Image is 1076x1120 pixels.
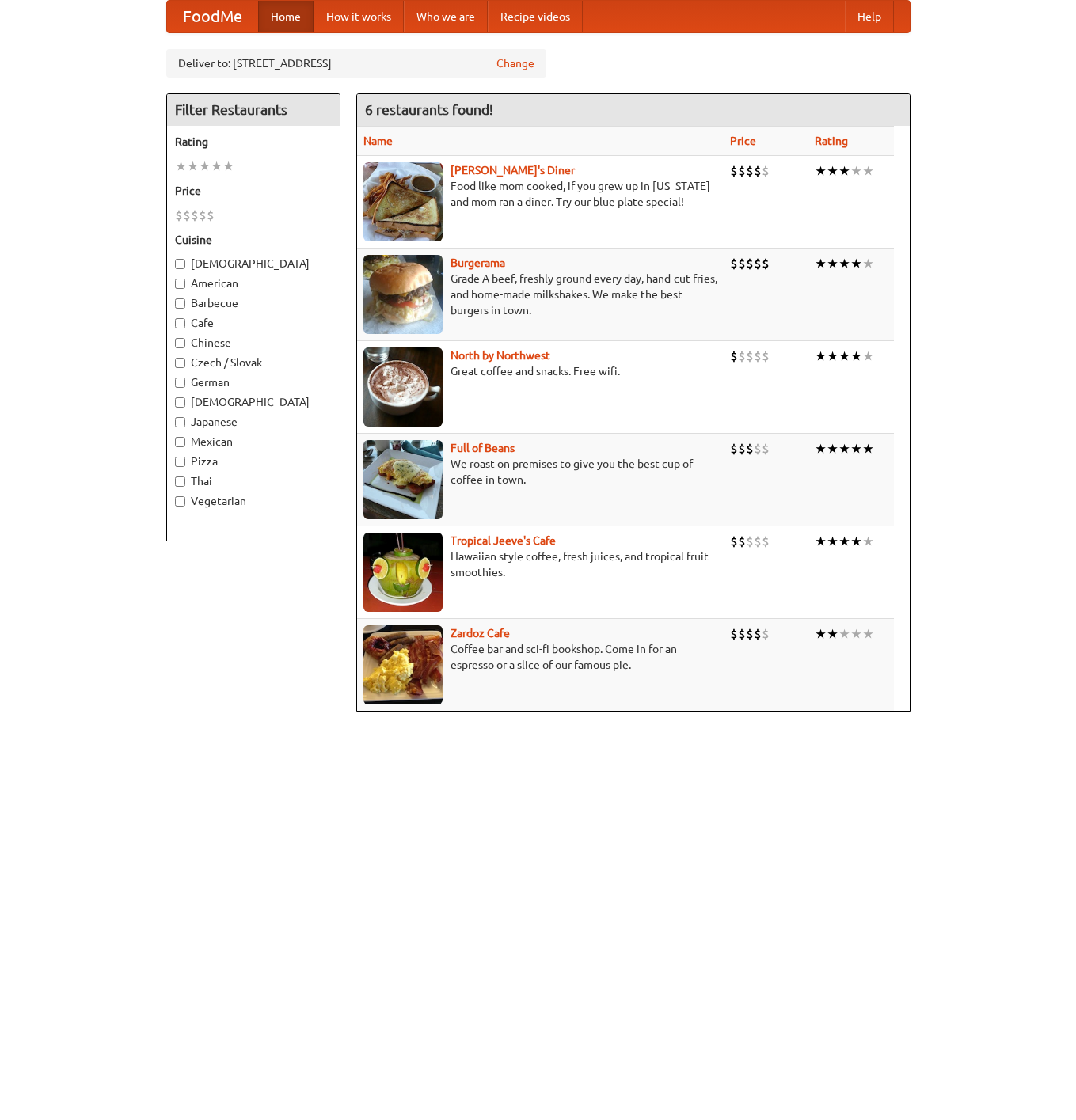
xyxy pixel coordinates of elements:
[191,207,199,224] li: $
[838,347,850,365] li: ★
[222,158,234,175] li: ★
[175,207,183,224] li: $
[850,440,862,457] li: ★
[762,255,770,272] li: $
[754,347,762,365] li: $
[746,162,754,180] li: $
[175,434,332,450] label: Mexican
[183,207,191,224] li: $
[167,1,258,32] a: FoodMe
[167,94,340,126] h4: Filter Restaurants
[730,135,756,147] a: Price
[815,625,827,643] li: ★
[175,394,332,410] label: [DEMOGRAPHIC_DATA]
[175,134,332,150] h5: Rating
[166,49,546,78] div: Deliver to: [STREET_ADDRESS]
[207,207,215,224] li: $
[762,347,770,365] li: $
[838,162,850,180] li: ★
[199,207,207,224] li: $
[827,162,838,180] li: ★
[175,158,187,175] li: ★
[827,347,838,365] li: ★
[850,255,862,272] li: ★
[363,440,443,519] img: beans.jpg
[175,414,332,430] label: Japanese
[738,533,746,550] li: $
[175,295,332,311] label: Barbecue
[838,533,850,550] li: ★
[175,358,185,368] input: Czech / Slovak
[363,178,717,210] p: Food like mom cooked, if you grew up in [US_STATE] and mom ran a diner. Try our blue plate special!
[363,549,717,580] p: Hawaiian style coffee, fresh juices, and tropical fruit smoothies.
[730,625,738,643] li: $
[175,259,185,269] input: [DEMOGRAPHIC_DATA]
[187,158,199,175] li: ★
[815,440,827,457] li: ★
[175,183,332,199] h5: Price
[738,162,746,180] li: $
[738,625,746,643] li: $
[363,533,443,612] img: jeeves.jpg
[175,496,185,507] input: Vegetarian
[175,275,332,291] label: American
[746,347,754,365] li: $
[838,625,850,643] li: ★
[363,255,443,334] img: burgerama.jpg
[175,493,332,509] label: Vegetarian
[862,440,874,457] li: ★
[363,135,393,147] a: Name
[363,641,717,673] p: Coffee bar and sci-fi bookshop. Come in for an espresso or a slice of our famous pie.
[754,533,762,550] li: $
[175,437,185,447] input: Mexican
[314,1,404,32] a: How it works
[746,625,754,643] li: $
[175,355,332,370] label: Czech / Slovak
[862,162,874,180] li: ★
[175,256,332,271] label: [DEMOGRAPHIC_DATA]
[175,335,332,351] label: Chinese
[754,162,762,180] li: $
[738,255,746,272] li: $
[211,158,222,175] li: ★
[762,440,770,457] li: $
[730,347,738,365] li: $
[175,338,185,348] input: Chinese
[451,164,575,177] a: [PERSON_NAME]'s Diner
[451,534,556,547] a: Tropical Jeeve's Cafe
[762,162,770,180] li: $
[815,255,827,272] li: ★
[175,397,185,408] input: [DEMOGRAPHIC_DATA]
[850,347,862,365] li: ★
[365,102,493,117] ng-pluralize: 6 restaurants found!
[730,162,738,180] li: $
[730,440,738,457] li: $
[363,162,443,241] img: sallys.jpg
[850,162,862,180] li: ★
[175,476,185,487] input: Thai
[363,363,717,379] p: Great coffee and snacks. Free wifi.
[199,158,211,175] li: ★
[175,454,332,469] label: Pizza
[862,533,874,550] li: ★
[363,347,443,427] img: north.jpg
[451,627,510,640] b: Zardoz Cafe
[175,318,185,328] input: Cafe
[363,271,717,318] p: Grade A beef, freshly ground every day, hand-cut fries, and home-made milkshakes. We make the bes...
[746,255,754,272] li: $
[815,347,827,365] li: ★
[762,533,770,550] li: $
[827,440,838,457] li: ★
[730,533,738,550] li: $
[850,533,862,550] li: ★
[815,162,827,180] li: ★
[363,456,717,488] p: We roast on premises to give you the best cup of coffee in town.
[754,255,762,272] li: $
[838,255,850,272] li: ★
[845,1,894,32] a: Help
[862,347,874,365] li: ★
[862,255,874,272] li: ★
[738,347,746,365] li: $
